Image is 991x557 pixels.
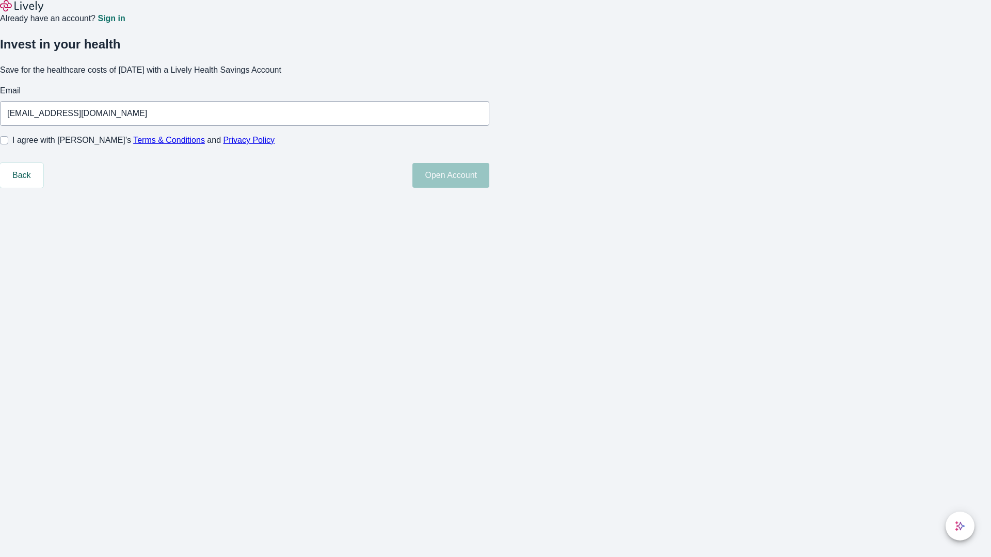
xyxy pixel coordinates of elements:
a: Terms & Conditions [133,136,205,144]
button: chat [946,512,974,540]
a: Sign in [98,14,125,23]
span: I agree with [PERSON_NAME]’s and [12,134,275,146]
a: Privacy Policy [223,136,275,144]
svg: Lively AI Assistant [955,521,965,531]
